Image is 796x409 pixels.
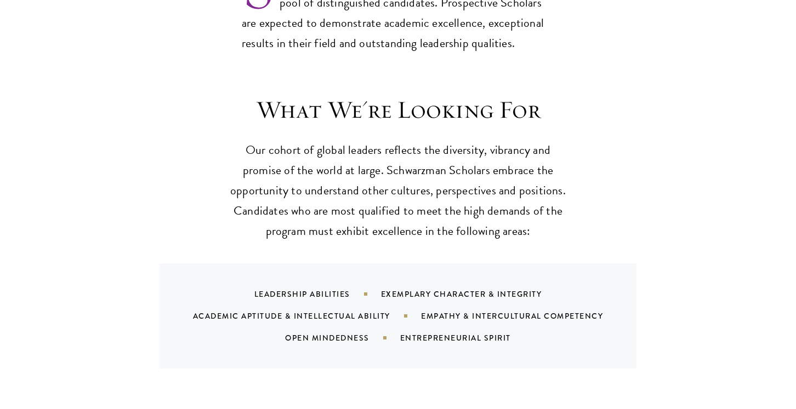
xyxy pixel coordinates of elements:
div: Leadership Abilities [254,289,381,299]
div: Empathy & Intercultural Competency [421,310,630,321]
div: Entrepreneurial Spirit [400,332,538,343]
h3: What We're Looking For [228,95,568,125]
div: Academic Aptitude & Intellectual Ability [193,310,421,321]
div: Exemplary Character & Integrity [381,289,570,299]
div: Open Mindedness [285,332,400,343]
p: Our cohort of global leaders reflects the diversity, vibrancy and promise of the world at large. ... [228,140,568,241]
